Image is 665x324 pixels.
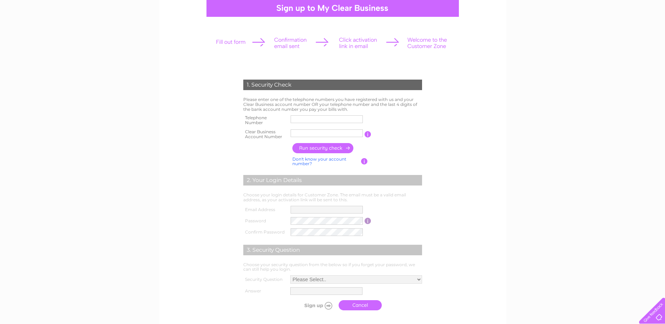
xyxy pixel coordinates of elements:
[339,300,382,310] a: Cancel
[242,261,424,274] td: Choose your security question from the below so if you forget your password, we can still help yo...
[242,227,289,238] th: Confirm Password
[242,191,424,204] td: Choose your login details for Customer Zone. The email must be a valid email address, as your act...
[584,30,600,35] a: Energy
[242,113,289,127] th: Telephone Number
[365,218,371,224] input: Information
[533,4,581,12] a: 0333 014 3131
[242,274,289,285] th: Security Question
[242,285,289,297] th: Answer
[292,301,335,310] input: Submit
[243,245,422,255] div: 3. Security Question
[242,95,424,113] td: Please enter one of the telephone numbers you have registered with us and your Clear Business acc...
[23,18,59,40] img: logo.png
[629,30,639,35] a: Blog
[167,4,498,34] div: Clear Business is a trading name of Verastar Limited (registered in [GEOGRAPHIC_DATA] No. 3667643...
[243,80,422,90] div: 1. Security Check
[242,204,289,215] th: Email Address
[242,215,289,227] th: Password
[567,30,580,35] a: Water
[243,175,422,185] div: 2. Your Login Details
[644,30,661,35] a: Contact
[604,30,625,35] a: Telecoms
[292,156,346,167] a: Don't know your account number?
[361,158,368,164] input: Information
[365,131,371,137] input: Information
[242,127,289,141] th: Clear Business Account Number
